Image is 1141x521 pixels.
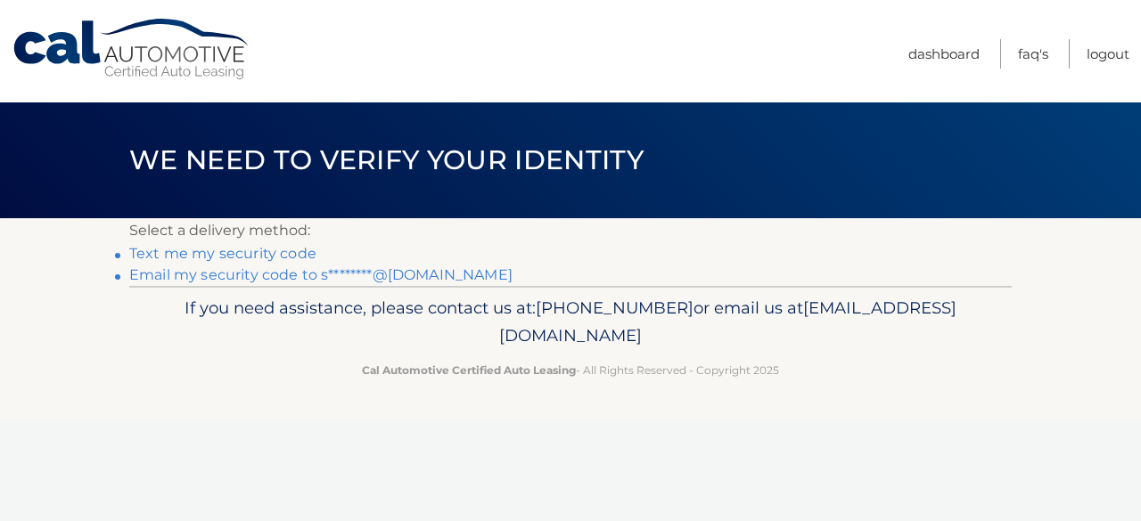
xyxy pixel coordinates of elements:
[12,18,252,81] a: Cal Automotive
[1087,39,1129,69] a: Logout
[1018,39,1048,69] a: FAQ's
[129,266,513,283] a: Email my security code to s********@[DOMAIN_NAME]
[908,39,980,69] a: Dashboard
[141,294,1000,351] p: If you need assistance, please contact us at: or email us at
[536,297,694,318] span: [PHONE_NUMBER]
[129,143,644,176] span: We need to verify your identity
[362,363,576,377] strong: Cal Automotive Certified Auto Leasing
[129,218,1012,243] p: Select a delivery method:
[141,361,1000,379] p: - All Rights Reserved - Copyright 2025
[129,245,316,262] a: Text me my security code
